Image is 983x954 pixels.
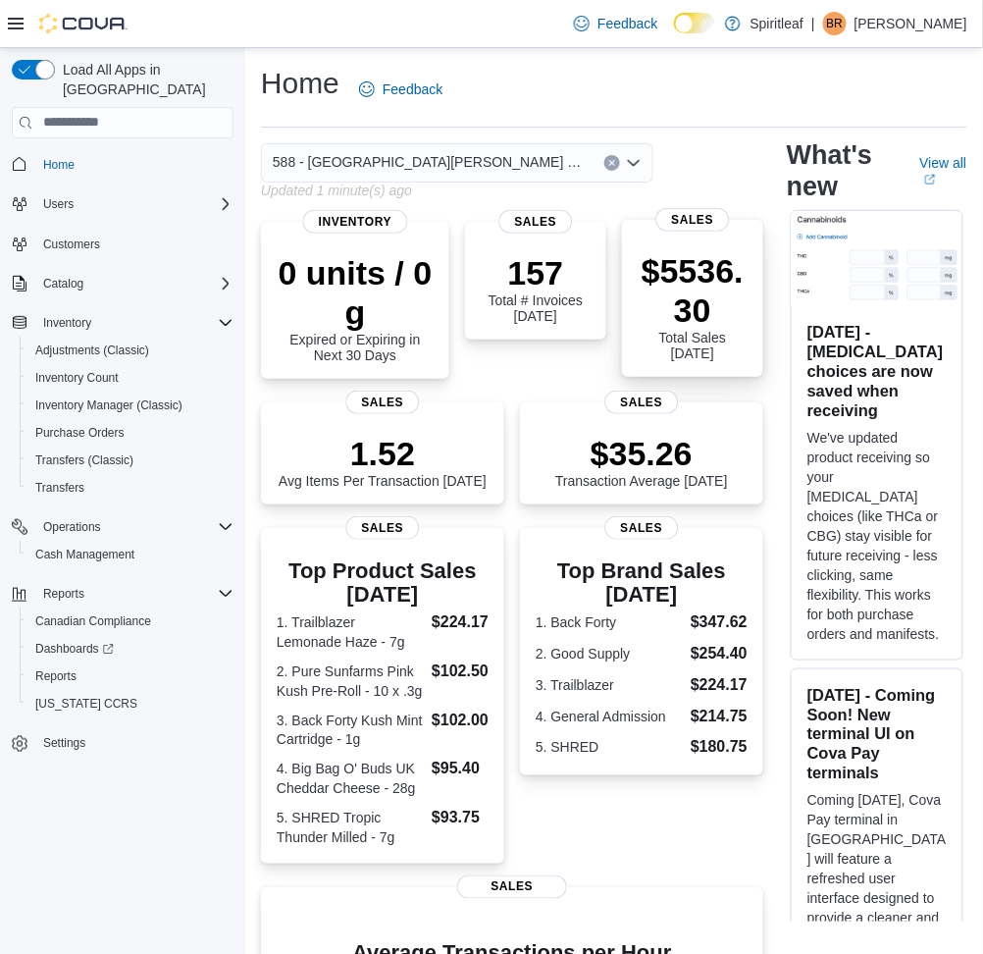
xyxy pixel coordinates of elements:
[597,14,657,33] span: Feedback
[27,637,233,661] span: Dashboards
[351,70,450,109] a: Feedback
[27,543,142,566] a: Cash Management
[536,644,683,663] dt: 2. Good Supply
[20,392,241,419] button: Inventory Manager (Classic)
[27,609,159,633] a: Canadian Compliance
[4,150,241,179] button: Home
[691,642,748,665] dd: $254.40
[481,253,591,324] div: Total # Invoices [DATE]
[27,366,127,390] a: Inventory Count
[383,79,442,99] span: Feedback
[536,675,683,695] dt: 3. Trailblazer
[35,582,233,606] span: Reports
[481,253,591,292] p: 157
[555,434,728,473] p: $35.26
[277,809,424,848] dt: 5. SHRED Tropic Thunder Milled - 7g
[35,668,77,684] span: Reports
[27,664,84,688] a: Reports
[457,875,567,899] span: Sales
[39,14,128,33] img: Cova
[35,452,133,468] span: Transfers (Classic)
[27,664,233,688] span: Reports
[273,150,585,174] span: 588 - [GEOGRAPHIC_DATA][PERSON_NAME] ([GEOGRAPHIC_DATA])
[4,580,241,608] button: Reports
[277,711,424,750] dt: 3. Back Forty Kush Mint Cartridge - 1g
[279,434,487,489] div: Avg Items Per Transaction [DATE]
[4,729,241,758] button: Settings
[27,543,233,566] span: Cash Management
[4,270,241,297] button: Catalog
[807,428,947,644] p: We've updated product receiving so your [MEDICAL_DATA] choices (like THCa or CBG) stay visible fo...
[35,192,81,216] button: Users
[35,272,233,295] span: Catalog
[35,152,233,177] span: Home
[807,322,947,420] h3: [DATE] - [MEDICAL_DATA] choices are now saved when receiving
[277,253,434,332] p: 0 units / 0 g
[566,4,665,43] a: Feedback
[691,736,748,760] dd: $180.75
[20,690,241,717] button: [US_STATE] CCRS
[27,476,233,500] span: Transfers
[27,339,157,362] a: Adjustments (Classic)
[626,155,642,171] button: Open list of options
[43,586,84,602] span: Reports
[823,12,847,35] div: Brian R
[920,155,967,186] a: View allExternal link
[43,157,75,173] span: Home
[4,513,241,541] button: Operations
[787,139,897,202] h2: What's new
[43,736,85,752] span: Settings
[27,366,233,390] span: Inventory Count
[35,696,137,712] span: [US_STATE] CCRS
[35,732,93,756] a: Settings
[346,391,420,414] span: Sales
[555,434,728,489] div: Transaction Average [DATE]
[27,692,145,715] a: [US_STATE] CCRS
[27,339,233,362] span: Adjustments (Classic)
[27,476,92,500] a: Transfers
[674,13,715,33] input: Dark Mode
[4,190,241,218] button: Users
[35,731,233,756] span: Settings
[43,315,91,331] span: Inventory
[35,370,119,386] span: Inventory Count
[638,251,748,330] p: $5536.30
[499,210,573,234] span: Sales
[20,419,241,447] button: Purchase Orders
[35,480,84,496] span: Transfers
[432,709,489,732] dd: $102.00
[35,515,109,539] button: Operations
[20,364,241,392] button: Inventory Count
[674,33,675,34] span: Dark Mode
[20,337,241,364] button: Adjustments (Classic)
[854,12,967,35] p: [PERSON_NAME]
[35,272,91,295] button: Catalog
[27,421,233,445] span: Purchase Orders
[432,807,489,830] dd: $93.75
[432,758,489,781] dd: $95.40
[4,230,241,258] button: Customers
[261,64,339,103] h1: Home
[638,251,748,361] div: Total Sales [DATE]
[35,232,233,256] span: Customers
[27,394,233,417] span: Inventory Manager (Classic)
[35,397,182,413] span: Inventory Manager (Classic)
[604,155,620,171] button: Clear input
[20,635,241,662] a: Dashboards
[27,637,122,661] a: Dashboards
[43,276,83,291] span: Catalog
[750,12,803,35] p: Spiritleaf
[303,210,408,234] span: Inventory
[277,612,424,652] dt: 1. Trailblazer Lemonade Haze - 7g
[536,559,748,607] h3: Top Brand Sales [DATE]
[35,311,233,335] span: Inventory
[4,309,241,337] button: Inventory
[55,60,233,99] span: Load All Apps in [GEOGRAPHIC_DATA]
[35,582,92,606] button: Reports
[27,609,233,633] span: Canadian Compliance
[27,394,190,417] a: Inventory Manager (Classic)
[27,421,132,445] a: Purchase Orders
[35,641,114,657] span: Dashboards
[277,662,424,701] dt: 2. Pure Sunfarms Pink Kush Pre-Roll - 10 x .3g
[43,196,74,212] span: Users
